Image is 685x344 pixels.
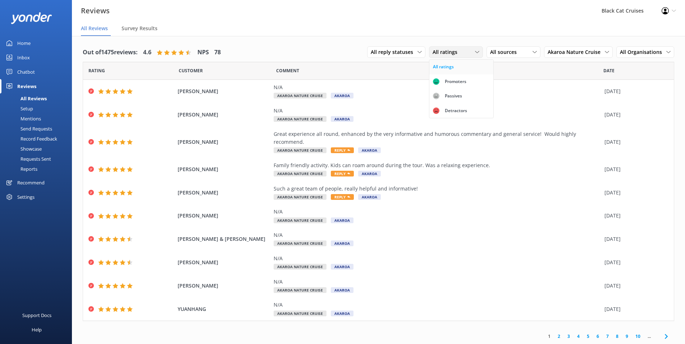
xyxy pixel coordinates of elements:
span: Akaroa [331,240,353,246]
h4: 78 [214,48,221,57]
div: Support Docs [22,308,51,322]
span: Akaroa [331,264,353,270]
span: Akaroa Nature Cruise [274,240,326,246]
a: Requests Sent [4,154,72,164]
span: Akaroa [331,116,353,122]
div: Detractors [439,107,472,114]
div: N/A [274,83,601,91]
span: Reply [331,171,354,176]
span: [PERSON_NAME] [178,258,270,266]
a: 3 [564,333,574,340]
div: [DATE] [604,235,665,243]
a: Reports [4,164,72,174]
div: [DATE] [604,87,665,95]
span: [PERSON_NAME] [178,87,270,95]
a: Mentions [4,114,72,124]
div: Help [32,322,42,337]
div: [DATE] [604,189,665,197]
a: 10 [632,333,644,340]
a: 5 [583,333,593,340]
a: 1 [544,333,554,340]
span: Akaroa Nature Cruise [548,48,605,56]
span: Akaroa [331,311,353,316]
span: Survey Results [122,25,157,32]
div: N/A [274,231,601,239]
span: Reply [331,194,354,200]
div: N/A [274,254,601,262]
span: Akaroa [331,93,353,98]
div: Setup [4,104,33,114]
span: Akaroa Nature Cruise [274,116,326,122]
a: Send Requests [4,124,72,134]
span: Date [603,67,615,74]
span: Akaroa Nature Cruise [274,171,326,176]
span: Akaroa [331,287,353,293]
h4: Out of 1475 reviews: [83,48,138,57]
div: Family friendly activity. Kids can roam around during the tour. Was a relaxing experience. [274,161,601,169]
span: [PERSON_NAME] [178,111,270,119]
div: N/A [274,208,601,216]
div: Send Requests [4,124,52,134]
div: Promoters [439,78,472,85]
div: [DATE] [604,165,665,173]
span: Akaroa [331,217,353,223]
span: Akaroa Nature Cruise [274,311,326,316]
span: Akaroa Nature Cruise [274,264,326,270]
div: [DATE] [604,212,665,220]
span: Question [276,67,299,74]
div: N/A [274,107,601,115]
div: Chatbot [17,65,35,79]
div: [DATE] [604,305,665,313]
span: YUANHANG [178,305,270,313]
div: Home [17,36,31,50]
span: All reply statuses [371,48,417,56]
div: [DATE] [604,258,665,266]
a: 9 [622,333,632,340]
a: 7 [603,333,612,340]
div: [DATE] [604,282,665,290]
span: ... [644,333,654,340]
div: N/A [274,278,601,286]
span: [PERSON_NAME] [178,165,270,173]
div: All ratings [433,63,454,70]
span: All Organisations [620,48,666,56]
a: 8 [612,333,622,340]
div: Reports [4,164,37,174]
span: All sources [490,48,521,56]
div: Mentions [4,114,41,124]
span: Akaroa [358,147,381,153]
div: [DATE] [604,138,665,146]
span: [PERSON_NAME] [178,282,270,290]
div: N/A [274,301,601,309]
div: Great experience all round, enhanced by the very informative and humorous commentary and general ... [274,130,601,146]
div: Settings [17,190,35,204]
span: Akaroa Nature Cruise [274,217,326,223]
span: [PERSON_NAME] [178,212,270,220]
div: Showcase [4,144,42,154]
span: Date [88,67,105,74]
a: 6 [593,333,603,340]
span: All ratings [433,48,462,56]
span: Reply [331,147,354,153]
span: [PERSON_NAME] [178,189,270,197]
span: Akaroa Nature Cruise [274,147,326,153]
div: Reviews [17,79,36,93]
img: yonder-white-logo.png [11,12,52,24]
a: All Reviews [4,93,72,104]
div: All Reviews [4,93,47,104]
a: 2 [554,333,564,340]
span: Akaroa [358,171,381,176]
div: Passives [439,92,467,100]
span: Date [179,67,203,74]
a: Record Feedback [4,134,72,144]
span: Akaroa Nature Cruise [274,287,326,293]
div: [DATE] [604,111,665,119]
span: Akaroa Nature Cruise [274,194,326,200]
div: Such a great team of people, really helpful and informative! [274,185,601,193]
h4: NPS [197,48,209,57]
div: Inbox [17,50,30,65]
span: Akaroa Nature Cruise [274,93,326,98]
span: [PERSON_NAME] & [PERSON_NAME] [178,235,270,243]
span: All Reviews [81,25,108,32]
span: Akaroa [358,194,381,200]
